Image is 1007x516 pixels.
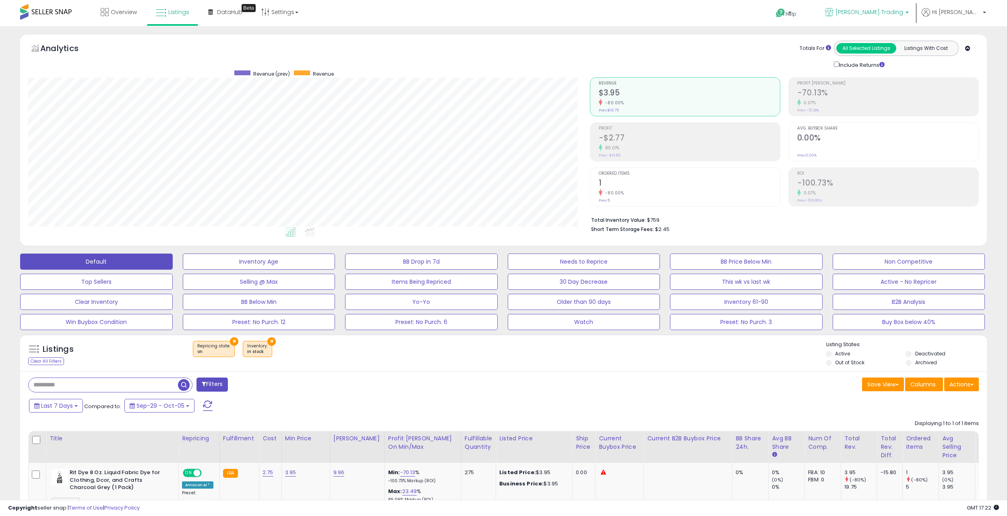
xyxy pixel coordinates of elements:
[182,481,213,489] div: Amazon AI *
[333,469,345,477] a: 9.96
[230,337,238,346] button: ×
[602,100,624,106] small: -80.00%
[385,431,461,463] th: The percentage added to the cost of goods (COGS) that forms the calculator for Min & Max prices.
[906,469,939,476] div: 1
[499,469,566,476] div: $3.95
[333,434,381,443] div: [PERSON_NAME]
[932,8,980,16] span: Hi [PERSON_NAME]
[388,488,455,503] div: %
[247,349,268,355] div: in stock
[285,434,327,443] div: Min Price
[670,274,823,290] button: This wk vs last wk
[655,225,670,233] span: $2.45
[599,198,610,203] small: Prev: 5
[786,10,796,17] span: Help
[183,254,335,270] button: Inventory Age
[499,480,566,487] div: $3.95
[942,477,953,483] small: (0%)
[201,470,213,477] span: OFF
[808,469,835,476] div: FBA: 10
[136,402,184,410] span: Sep-29 - Oct-05
[942,469,975,476] div: 3.95
[388,478,455,484] p: -100.73% Markup (ROI)
[70,469,167,493] b: Rit Dye 8 Oz. Liquid Fabric Dye for Clothing, Dcor, and Crafts Charcoal Grey (1 Pack)
[388,434,458,451] div: Profit [PERSON_NAME] on Min/Max
[599,153,620,158] small: Prev: -$13.86
[647,434,729,443] div: Current B2B Buybox Price
[8,504,37,512] strong: Copyright
[84,402,121,410] span: Compared to:
[836,43,896,54] button: All Selected Listings
[197,349,230,355] div: on
[400,469,416,477] a: -70.13
[797,198,822,203] small: Prev: -100.80%
[465,469,490,476] div: 275
[345,314,498,330] button: Preset: No Purch. 6
[800,45,831,52] div: Totals For
[599,133,780,144] h2: -$2.77
[797,108,819,113] small: Prev: -70.18%
[263,469,273,477] a: 2.75
[797,88,978,99] h2: -70.13%
[184,470,194,477] span: ON
[223,469,238,478] small: FBA
[168,8,189,16] span: Listings
[833,314,985,330] button: Buy Box below 40%
[576,434,592,451] div: Ship Price
[111,8,137,16] span: Overview
[905,378,943,391] button: Columns
[499,434,569,443] div: Listed Price
[833,294,985,310] button: B2B Analysis
[345,294,498,310] button: Yo-Yo
[8,504,140,512] div: seller snap | |
[881,434,899,460] div: Total Rev. Diff.
[20,274,173,290] button: Top Sellers
[915,350,945,357] label: Deactivated
[910,380,936,388] span: Columns
[285,469,296,477] a: 3.95
[797,171,978,176] span: ROI
[28,357,64,365] div: Clear All Filters
[599,108,619,113] small: Prev: $19.75
[942,483,975,491] div: 3.95
[263,434,278,443] div: Cost
[253,70,290,77] span: Revenue (prev)
[69,504,103,512] a: Terms of Use
[599,81,780,86] span: Revenue
[576,469,589,476] div: 0.00
[915,359,937,366] label: Archived
[465,434,492,451] div: Fulfillable Quantity
[602,145,620,151] small: 80.01%
[267,337,276,346] button: ×
[599,88,780,99] h2: $3.95
[835,8,903,16] span: [PERSON_NAME] Trading
[670,254,823,270] button: BB Price Below Min
[499,480,544,487] b: Business Price:
[599,171,780,176] span: Ordered Items
[599,126,780,131] span: Profit
[801,100,816,106] small: 0.07%
[124,399,194,413] button: Sep-29 - Oct-05
[345,254,498,270] button: BB Drop in 7d
[808,476,835,483] div: FBM: 0
[50,434,175,443] div: Title
[881,469,896,476] div: -15.80
[402,487,417,495] a: 23.49
[223,434,256,443] div: Fulfillment
[915,420,979,427] div: Displaying 1 to 1 of 1 items
[769,2,812,26] a: Help
[772,483,804,491] div: 0%
[772,477,783,483] small: (0%)
[670,294,823,310] button: Inventory 61-90
[313,70,334,77] span: Revenue
[942,434,972,460] div: Avg Selling Price
[826,341,987,349] p: Listing States:
[591,217,646,223] b: Total Inventory Value:
[388,469,455,484] div: %
[801,190,816,196] small: 0.07%
[775,8,786,18] i: Get Help
[183,294,335,310] button: BB Below Min
[833,274,985,290] button: Active - No Repricer
[196,378,228,392] button: Filters
[182,434,216,443] div: Repricing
